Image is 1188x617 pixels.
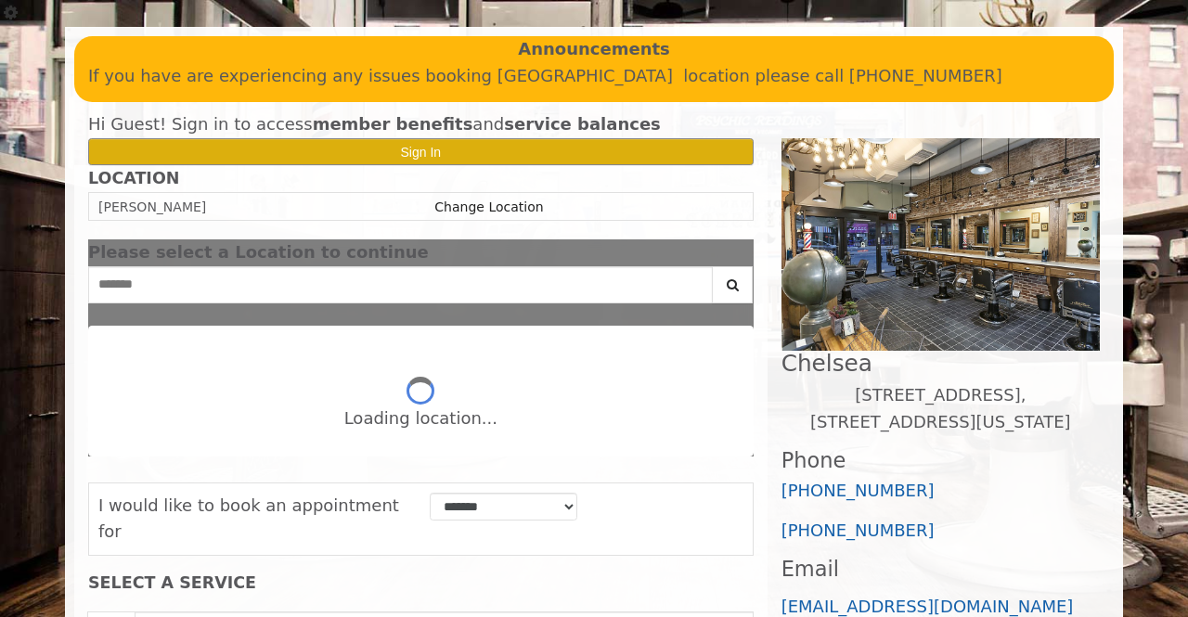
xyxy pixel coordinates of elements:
input: Search Center [88,266,713,303]
p: [STREET_ADDRESS],[STREET_ADDRESS][US_STATE] [781,382,1100,436]
span: I would like to book an appointment for [98,495,399,542]
h3: Phone [781,449,1100,472]
b: LOCATION [88,169,179,187]
b: member benefits [313,114,473,134]
span: Please select a Location to continue [88,242,429,262]
h3: Email [781,558,1100,581]
a: Change Location [434,199,543,214]
h2: Chelsea [781,351,1100,376]
span: [PERSON_NAME] [98,199,206,214]
a: [PHONE_NUMBER] [781,481,935,500]
i: Search button [722,278,743,291]
b: Announcements [518,36,670,63]
div: Loading location... [344,405,497,432]
a: [PHONE_NUMBER] [781,521,935,540]
button: Sign In [88,138,754,165]
div: Center Select [88,266,754,313]
b: service balances [504,114,661,134]
p: If you have are experiencing any issues booking [GEOGRAPHIC_DATA] location please call [PHONE_NUM... [88,63,1100,90]
div: SELECT A SERVICE [88,574,754,592]
a: [EMAIL_ADDRESS][DOMAIN_NAME] [781,597,1074,616]
div: Hi Guest! Sign in to access and [88,111,754,138]
button: close dialog [726,247,754,259]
